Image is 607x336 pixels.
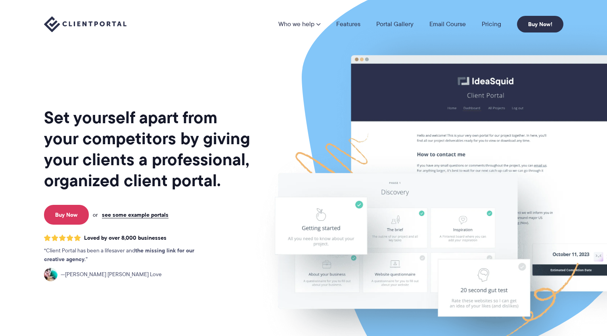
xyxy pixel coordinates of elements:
a: Who we help [278,21,320,27]
a: Portal Gallery [376,21,414,27]
p: Client Portal has been a lifesaver and . [44,246,211,264]
a: see some example portals [102,211,169,218]
strong: the missing link for our creative agency [44,246,194,263]
h1: Set yourself apart from your competitors by giving your clients a professional, organized client ... [44,107,252,191]
a: Buy Now [44,205,89,225]
a: Email Course [429,21,466,27]
span: [PERSON_NAME] [PERSON_NAME] Love [61,270,162,279]
a: Buy Now! [517,16,563,32]
a: Features [336,21,360,27]
span: or [93,211,98,218]
a: Pricing [482,21,501,27]
span: Loved by over 8,000 businesses [84,235,167,241]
